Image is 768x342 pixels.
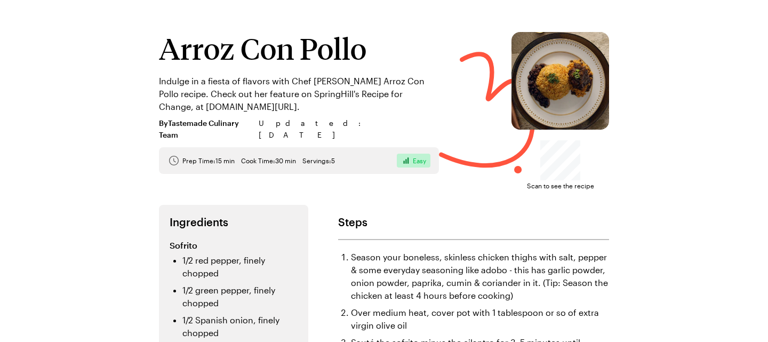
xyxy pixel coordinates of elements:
span: Prep Time: 15 min [182,156,235,165]
span: Cook Time: 30 min [241,156,296,165]
h2: Steps [338,216,609,228]
li: 1/2 green pepper, finely chopped [182,284,298,309]
li: Over medium heat, cover pot with 1 tablespoon or so of extra virgin olive oil [351,306,609,332]
li: Season your boneless, skinless chicken thighs with salt, pepper & some everyday seasoning like ad... [351,251,609,302]
span: Easy [413,156,426,165]
li: 1/2 red pepper, finely chopped [182,254,298,280]
span: Updated : [DATE] [259,117,439,141]
img: Arroz Con Pollo [511,32,609,130]
h3: Sofrito [170,239,298,252]
span: Servings: 5 [302,156,335,165]
h2: Ingredients [170,216,298,228]
li: 1/2 Spanish onion, finely chopped [182,314,298,339]
p: Indulge in a fiesta of flavors with Chef [PERSON_NAME] Arroz Con Pollo recipe. Check out her feat... [159,75,439,113]
h1: Arroz Con Pollo [159,32,439,64]
span: Scan to see the recipe [527,180,594,191]
span: By Tastemade Culinary Team [159,117,252,141]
